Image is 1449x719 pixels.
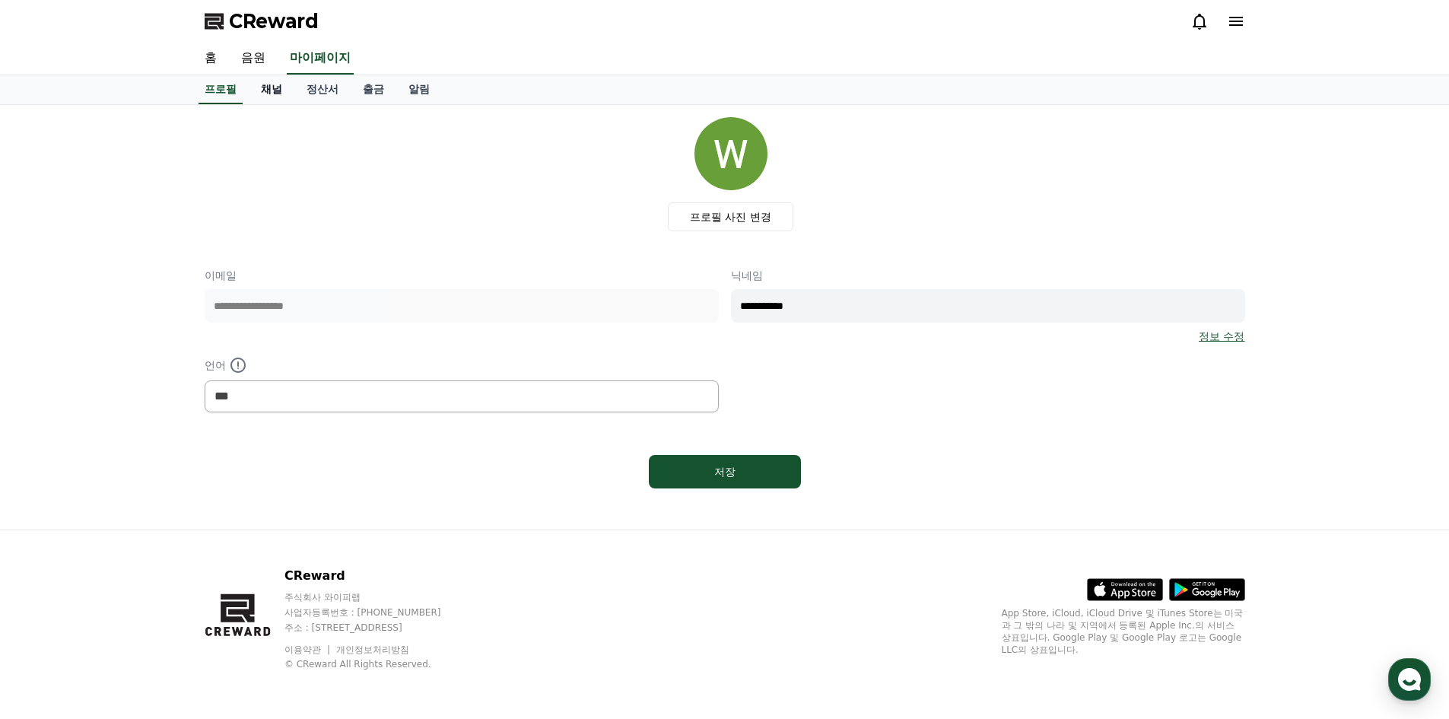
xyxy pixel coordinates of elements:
[694,117,767,190] img: profile_image
[336,644,409,655] a: 개인정보처리방침
[205,356,719,374] p: 언어
[731,268,1245,283] p: 닉네임
[196,482,292,520] a: 설정
[249,75,294,104] a: 채널
[229,9,319,33] span: CReward
[351,75,396,104] a: 출금
[668,202,793,231] label: 프로필 사진 변경
[287,43,354,75] a: 마이페이지
[5,482,100,520] a: 홈
[192,43,229,75] a: 홈
[284,567,470,585] p: CReward
[284,622,470,634] p: 주소 : [STREET_ADDRESS]
[396,75,442,104] a: 알림
[679,464,771,479] div: 저장
[1199,329,1244,344] a: 정보 수정
[139,506,157,518] span: 대화
[205,9,319,33] a: CReward
[100,482,196,520] a: 대화
[199,75,243,104] a: 프로필
[284,606,470,619] p: 사업자등록번호 : [PHONE_NUMBER]
[649,455,801,488] button: 저장
[1002,607,1245,656] p: App Store, iCloud, iCloud Drive 및 iTunes Store는 미국과 그 밖의 나라 및 지역에서 등록된 Apple Inc.의 서비스 상표입니다. Goo...
[284,644,332,655] a: 이용약관
[284,591,470,603] p: 주식회사 와이피랩
[284,658,470,670] p: © CReward All Rights Reserved.
[48,505,57,517] span: 홈
[205,268,719,283] p: 이메일
[229,43,278,75] a: 음원
[235,505,253,517] span: 설정
[294,75,351,104] a: 정산서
